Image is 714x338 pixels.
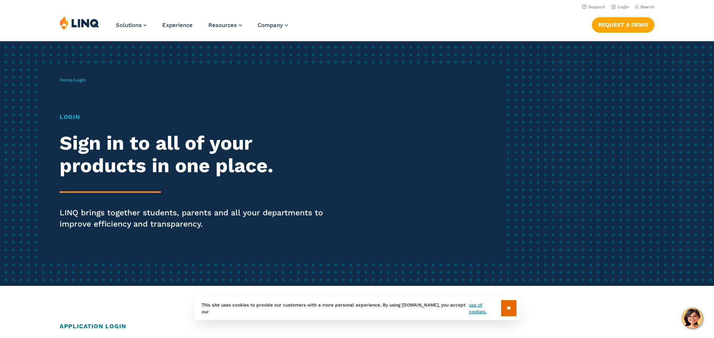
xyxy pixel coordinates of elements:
[60,77,85,83] span: /
[257,22,288,29] a: Company
[116,22,147,29] a: Solutions
[641,5,654,9] span: Search
[60,77,72,83] a: Home
[60,113,335,122] h1: Login
[582,5,605,9] a: Support
[469,302,501,315] a: use of cookies.
[682,308,703,329] button: Hello, have a question? Let’s chat.
[116,22,142,29] span: Solutions
[635,4,654,10] button: Open Search Bar
[611,5,629,9] a: Login
[592,17,654,32] a: Request a Demo
[60,207,335,230] p: LINQ brings together students, parents and all your departments to improve efficiency and transpa...
[208,22,242,29] a: Resources
[116,16,288,41] nav: Primary Navigation
[60,132,335,177] h2: Sign in to all of your products in one place.
[60,16,99,30] img: LINQ | K‑12 Software
[194,296,520,320] div: This site uses cookies to provide our customers with a more personal experience. By using [DOMAIN...
[162,22,193,29] a: Experience
[74,77,85,83] span: Login
[208,22,237,29] span: Resources
[592,16,654,32] nav: Button Navigation
[257,22,283,29] span: Company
